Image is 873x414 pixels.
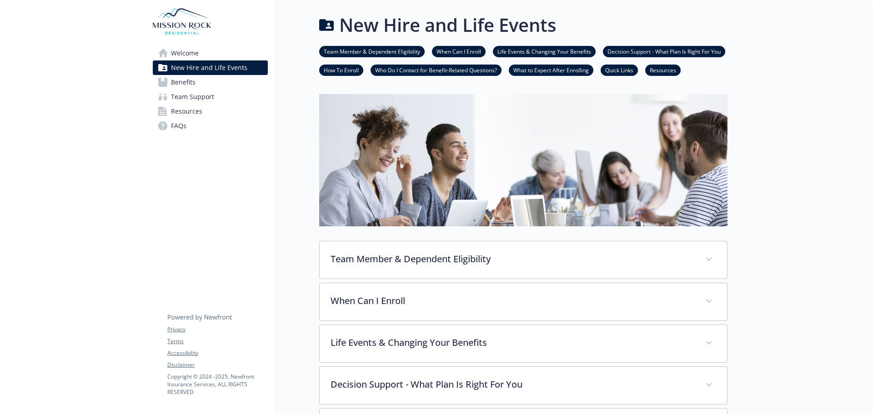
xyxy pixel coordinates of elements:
a: Disclaimer [167,361,267,369]
a: New Hire and Life Events [153,60,268,75]
a: Accessibility [167,349,267,357]
h1: New Hire and Life Events [339,11,556,39]
span: Resources [171,104,202,119]
a: Terms [167,337,267,345]
a: Privacy [167,325,267,334]
p: Decision Support - What Plan Is Right For You [331,378,694,391]
p: Team Member & Dependent Eligibility [331,252,694,266]
img: new hire page banner [319,94,727,226]
a: Benefits [153,75,268,90]
span: FAQs [171,119,186,133]
span: Benefits [171,75,196,90]
a: Decision Support - What Plan Is Right For You [603,47,725,55]
div: Life Events & Changing Your Benefits [320,325,727,362]
a: Team Member & Dependent Eligibility [319,47,425,55]
div: Decision Support - What Plan Is Right For You [320,367,727,404]
div: Team Member & Dependent Eligibility [320,241,727,279]
a: FAQs [153,119,268,133]
a: When Can I Enroll [432,47,486,55]
a: How To Enroll [319,65,363,74]
a: Life Events & Changing Your Benefits [493,47,596,55]
a: Who Do I Contact for Benefit-Related Questions? [371,65,502,74]
p: Copyright © 2024 - 2025 , Newfront Insurance Services, ALL RIGHTS RESERVED [167,373,267,396]
div: When Can I Enroll [320,283,727,320]
a: What to Expect After Enrolling [509,65,593,74]
a: Resources [153,104,268,119]
a: Team Support [153,90,268,104]
p: When Can I Enroll [331,294,694,308]
span: Welcome [171,46,199,60]
p: Life Events & Changing Your Benefits [331,336,694,349]
span: Team Support [171,90,214,104]
a: Resources [645,65,681,74]
a: Welcome [153,46,268,60]
span: New Hire and Life Events [171,60,247,75]
a: Quick Links [601,65,638,74]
